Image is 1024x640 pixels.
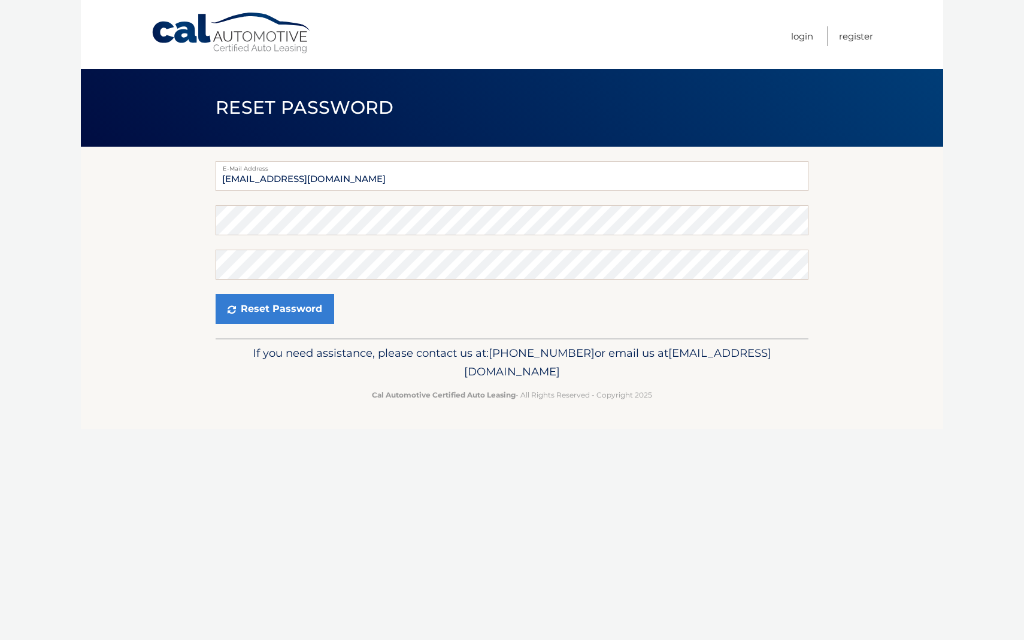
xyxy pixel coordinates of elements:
[216,96,393,119] span: Reset Password
[216,161,808,191] input: E-mail Address
[223,389,801,401] p: - All Rights Reserved - Copyright 2025
[216,161,808,171] label: E-Mail Address
[489,346,595,360] span: [PHONE_NUMBER]
[223,344,801,382] p: If you need assistance, please contact us at: or email us at
[151,12,313,54] a: Cal Automotive
[791,26,813,46] a: Login
[372,390,516,399] strong: Cal Automotive Certified Auto Leasing
[839,26,873,46] a: Register
[216,294,334,324] button: Reset Password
